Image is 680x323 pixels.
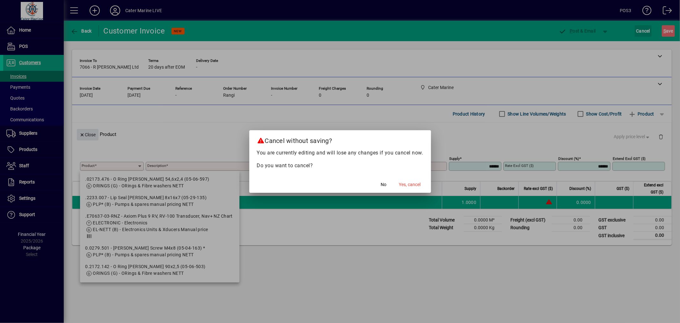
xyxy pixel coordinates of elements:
span: No [381,181,387,188]
button: Yes, cancel [397,179,423,190]
span: Yes, cancel [399,181,421,188]
p: You are currently editing and will lose any changes if you cancel now. [257,149,423,157]
h2: Cancel without saving? [249,130,431,149]
p: Do you want to cancel? [257,162,423,169]
button: No [374,179,394,190]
